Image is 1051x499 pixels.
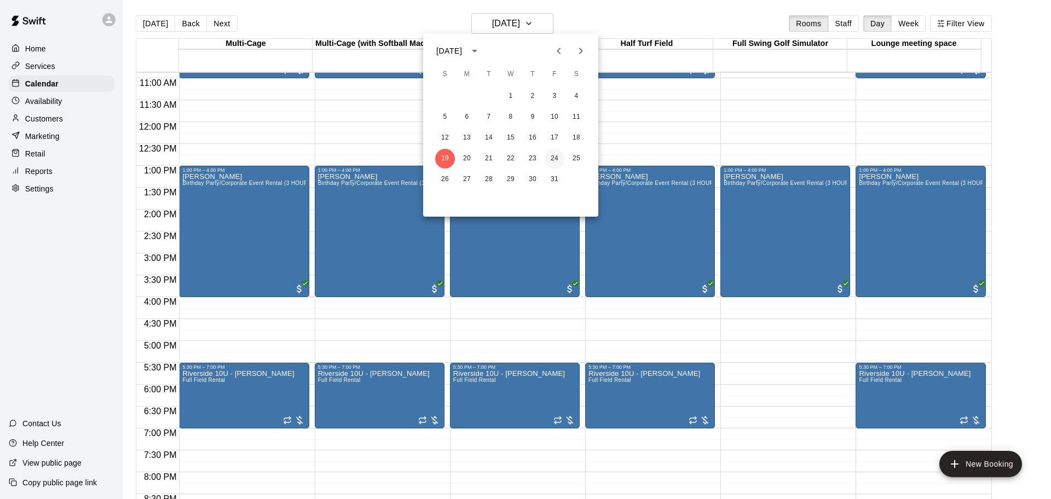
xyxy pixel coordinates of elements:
span: Thursday [523,63,542,85]
button: 21 [479,149,499,169]
button: 28 [479,170,499,189]
button: 22 [501,149,521,169]
button: 29 [501,170,521,189]
button: 31 [545,170,564,189]
button: Previous month [548,40,570,62]
button: 2 [523,86,542,106]
div: [DATE] [436,45,462,57]
button: 5 [435,107,455,127]
button: 6 [457,107,477,127]
span: Saturday [567,63,586,85]
span: Tuesday [479,63,499,85]
button: 14 [479,128,499,148]
button: 18 [567,128,586,148]
button: 30 [523,170,542,189]
button: 3 [545,86,564,106]
button: 1 [501,86,521,106]
button: 25 [567,149,586,169]
button: 23 [523,149,542,169]
button: 13 [457,128,477,148]
button: 11 [567,107,586,127]
button: 17 [545,128,564,148]
span: Sunday [435,63,455,85]
button: 27 [457,170,477,189]
button: 4 [567,86,586,106]
button: 20 [457,149,477,169]
button: 15 [501,128,521,148]
span: Monday [457,63,477,85]
button: 10 [545,107,564,127]
span: Friday [545,63,564,85]
button: 26 [435,170,455,189]
span: Wednesday [501,63,521,85]
button: 9 [523,107,542,127]
button: 7 [479,107,499,127]
button: 12 [435,128,455,148]
button: 24 [545,149,564,169]
button: 19 [435,149,455,169]
button: Next month [570,40,592,62]
button: 8 [501,107,521,127]
button: calendar view is open, switch to year view [465,42,484,60]
button: 16 [523,128,542,148]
